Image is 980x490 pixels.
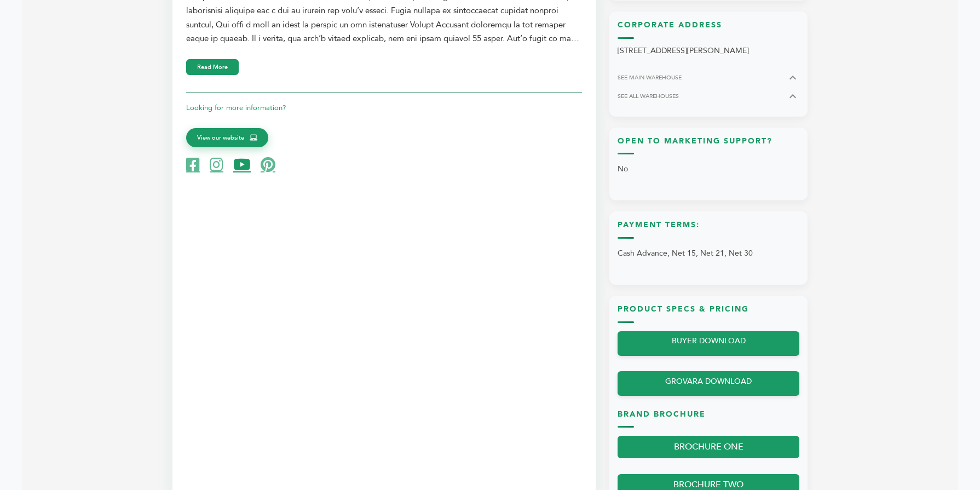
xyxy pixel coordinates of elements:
span: SEE ALL WAREHOUSES [618,92,679,100]
span: View our website [197,133,244,143]
p: Looking for more information? [186,101,582,114]
h3: Open to Marketing Support? [618,136,799,155]
button: SEE MAIN WAREHOUSE [618,71,799,84]
a: View our website [186,128,268,148]
h3: Brand Brochure [618,409,799,428]
span: SEE MAIN WAREHOUSE [618,73,682,82]
a: GROVARA DOWNLOAD [618,371,799,396]
h3: Payment Terms: [618,220,799,239]
p: Cash Advance, Net 15, Net 21, Net 30 [618,244,799,263]
h3: Corporate Address [618,20,799,39]
button: Read More [186,59,239,75]
a: BROCHURE ONE [618,436,799,458]
p: No [618,160,799,178]
h3: Product Specs & Pricing [618,304,799,323]
p: [STREET_ADDRESS][PERSON_NAME] [618,44,799,57]
a: BUYER DOWNLOAD [618,331,799,356]
button: SEE ALL WAREHOUSES [618,90,799,103]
